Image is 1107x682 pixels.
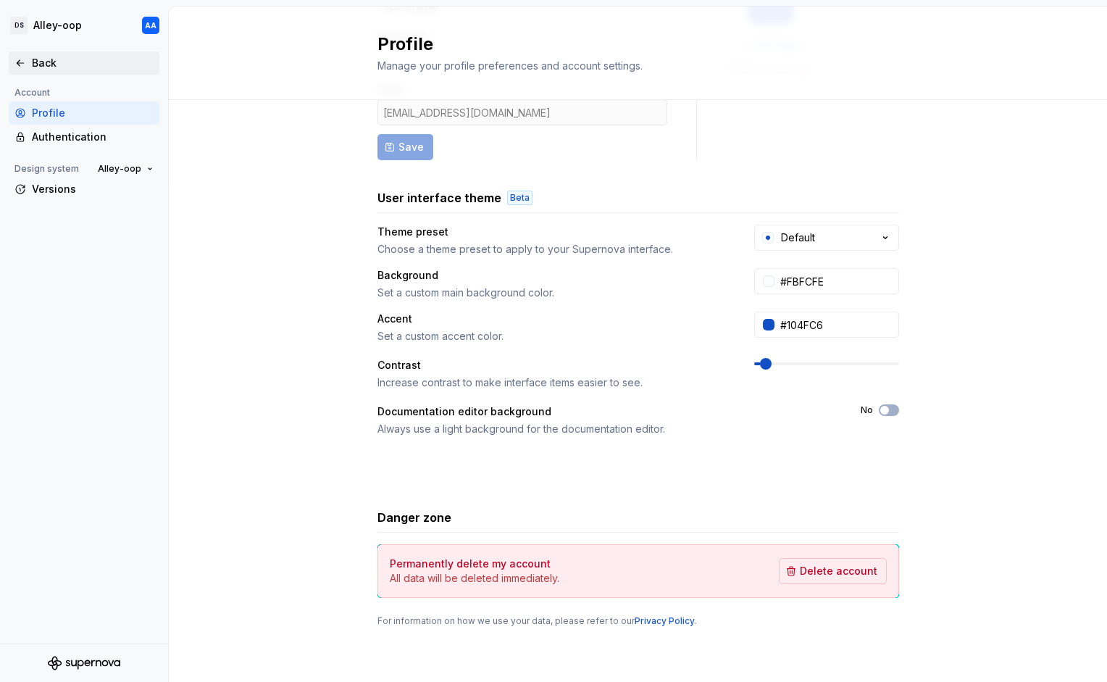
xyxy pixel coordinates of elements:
[145,20,156,31] div: AA
[33,18,82,33] div: Alley-oop
[377,59,643,72] span: Manage your profile preferences and account settings.
[377,312,728,326] div: Accent
[9,84,56,101] div: Account
[507,191,532,205] div: Beta
[377,329,728,344] div: Set a custom accent color.
[9,178,159,201] a: Versions
[377,242,728,257] div: Choose a theme preset to apply to your Supernova interface.
[377,225,728,239] div: Theme preset
[377,286,728,300] div: Set a custom main background color.
[377,615,899,627] div: For information on how we use your data, please refer to our .
[781,230,815,245] div: Default
[377,375,728,390] div: Increase contrast to make interface items easier to see.
[9,51,159,75] a: Back
[635,615,695,626] a: Privacy Policy
[32,56,154,70] div: Back
[377,358,728,373] div: Contrast
[98,163,141,175] span: Alley-oop
[32,130,154,144] div: Authentication
[32,106,154,120] div: Profile
[774,312,899,338] input: #104FC6
[377,509,451,526] h3: Danger zone
[779,558,887,584] button: Delete account
[377,404,835,419] div: Documentation editor background
[800,564,877,578] span: Delete account
[377,33,882,56] h2: Profile
[377,422,835,436] div: Always use a light background for the documentation editor.
[10,17,28,34] div: DS
[48,656,120,670] svg: Supernova Logo
[390,571,559,586] p: All data will be deleted immediately.
[9,125,159,149] a: Authentication
[390,557,551,571] h4: Permanently delete my account
[861,404,873,416] label: No
[32,182,154,196] div: Versions
[754,225,899,251] button: Default
[9,160,85,178] div: Design system
[3,9,165,41] button: DSAlley-oopAA
[377,268,728,283] div: Background
[377,189,501,207] h3: User interface theme
[774,268,899,294] input: #FFFFFF
[9,101,159,125] a: Profile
